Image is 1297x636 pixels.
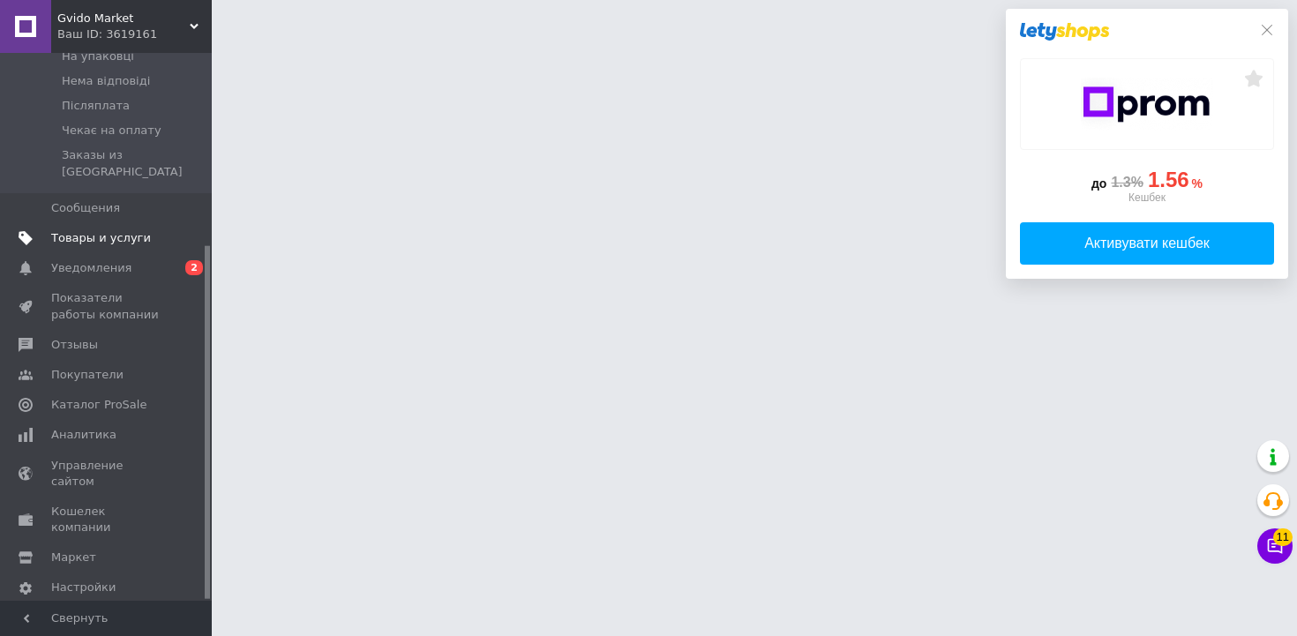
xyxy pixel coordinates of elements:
span: Товары и услуги [51,230,151,246]
span: 2 [185,260,203,275]
span: Маркет [51,550,96,565]
span: Чекає на оплату [62,123,161,138]
span: Сообщения [51,200,120,216]
span: Настройки [51,580,116,595]
span: Управление сайтом [51,458,163,490]
span: Показатели работы компании [51,290,163,322]
span: Аналитика [51,427,116,443]
span: Отзывы [51,337,98,353]
span: Кошелек компании [51,504,163,535]
span: Каталог ProSale [51,397,146,413]
div: Ваш ID: 3619161 [57,26,212,42]
span: Заказы из [GEOGRAPHIC_DATA] [62,147,206,179]
span: Покупатели [51,367,124,383]
span: Уведомления [51,260,131,276]
button: Чат с покупателем11 [1257,528,1293,564]
span: 11 [1273,528,1293,546]
span: На упаковці [62,49,134,64]
span: Післяплата [62,98,130,114]
span: Gvido Market [57,11,190,26]
span: Нема відповіді [62,73,150,89]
